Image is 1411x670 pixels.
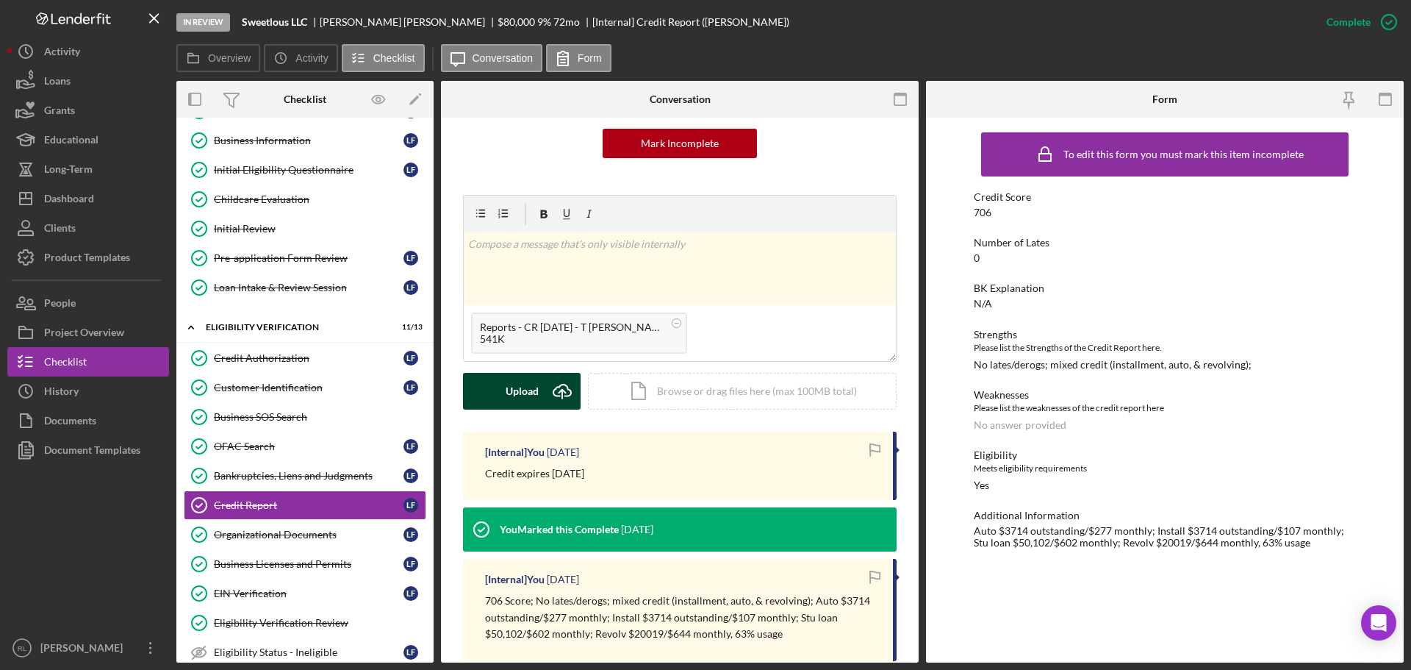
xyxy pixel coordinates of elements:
button: Clients [7,213,169,243]
a: OFAC SearchLF [184,432,426,461]
div: No lates/derogs; mixed credit (installment, auto, & revolving); [974,359,1252,371]
b: Sweetlous LLC [242,16,307,28]
div: Auto $3714 outstanding/$277 monthly; Install $3714 outstanding/$107 monthly; Stu loan $50,102/$60... [974,525,1356,549]
div: L F [403,527,418,542]
div: L F [403,645,418,660]
div: Mark Incomplete [641,129,719,158]
div: Meets eligibility requirements [974,461,1356,476]
a: Credit AuthorizationLF [184,343,426,373]
button: Mark Incomplete [603,129,757,158]
div: L F [403,280,418,295]
div: Eligibility Verification [206,323,386,332]
div: L F [403,586,418,601]
div: Conversation [650,93,711,105]
div: Yes [974,480,989,491]
div: Initial Review [214,223,426,235]
div: Checklist [284,93,326,105]
div: Pre-application Form Review [214,252,403,264]
button: Document Templates [7,435,169,465]
button: Checklist [342,44,425,72]
div: Please list the Strengths of the Credit Report here. [974,341,1356,355]
a: Eligibility Verification Review [184,608,426,638]
button: Documents [7,406,169,435]
a: Initial Eligibility QuestionnaireLF [184,155,426,185]
button: Activity [7,37,169,66]
a: Customer IdentificationLF [184,373,426,402]
div: Documents [44,406,96,439]
div: L F [403,351,418,366]
div: Credit Score [974,191,1356,203]
div: Activity [44,37,80,70]
time: 2025-07-09 14:11 [547,446,579,458]
a: Loan Intake & Review SessionLF [184,273,426,302]
button: Upload [463,373,581,410]
div: History [44,377,79,410]
div: Bankruptcies, Liens and Judgments [214,470,403,482]
p: Credit expires [DATE] [485,466,584,482]
div: L F [403,498,418,513]
div: Project Overview [44,318,124,351]
div: Please list the weaknesses of the credit report here [974,401,1356,416]
div: Checklist [44,347,87,380]
div: Strengths [974,329,1356,341]
div: Complete [1326,7,1371,37]
div: OFAC Search [214,441,403,452]
time: 2025-07-03 20:43 [621,524,653,535]
div: Loans [44,66,71,99]
label: Overview [208,52,251,64]
a: Business Licenses and PermitsLF [184,549,426,579]
div: Grants [44,96,75,129]
p: 706 Score; No lates/derogs; mixed credit (installment, auto, & revolving); Auto $3714 outstanding... [485,593,878,642]
div: Form [1152,93,1177,105]
div: [Internal] You [485,446,545,458]
div: Credit Report [214,499,403,511]
div: Open Intercom Messenger [1361,605,1396,641]
div: [Internal] You [485,574,545,585]
a: Business SOS Search [184,402,426,432]
a: Organizational DocumentsLF [184,520,426,549]
div: Weaknesses [974,389,1356,401]
button: Educational [7,125,169,154]
div: L F [403,133,418,148]
a: Long-Term [7,154,169,184]
button: Product Templates [7,243,169,272]
div: L F [403,468,418,483]
div: [PERSON_NAME] [PERSON_NAME] [320,16,498,28]
div: Reports - CR [DATE] - T [PERSON_NAME].pdf [480,321,664,333]
div: [PERSON_NAME] [37,633,132,666]
div: Long-Term [44,154,93,188]
a: Eligibility Status - IneligibleLF [184,638,426,667]
div: L F [403,439,418,454]
div: Number of Lates [974,237,1356,249]
div: Business Information [214,135,403,146]
div: BK Explanation [974,282,1356,294]
label: Conversation [473,52,534,64]
button: Checklist [7,347,169,377]
div: L F [403,380,418,395]
label: Activity [295,52,328,64]
button: People [7,288,169,318]
button: Project Overview [7,318,169,347]
div: Customer Identification [214,382,403,393]
div: You Marked this Complete [500,524,619,535]
div: Product Templates [44,243,130,276]
div: L F [403,163,418,177]
div: L F [403,251,418,265]
a: Initial Review [184,214,426,243]
div: Eligibility [974,449,1356,461]
div: [Internal] Credit Report ([PERSON_NAME]) [592,16,789,28]
button: Grants [7,96,169,125]
text: RL [18,644,27,652]
button: Loans [7,66,169,96]
a: Dashboard [7,184,169,213]
button: Conversation [441,44,543,72]
div: EIN Verification [214,588,403,599]
div: Business Licenses and Permits [214,558,403,570]
label: Form [578,52,602,64]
